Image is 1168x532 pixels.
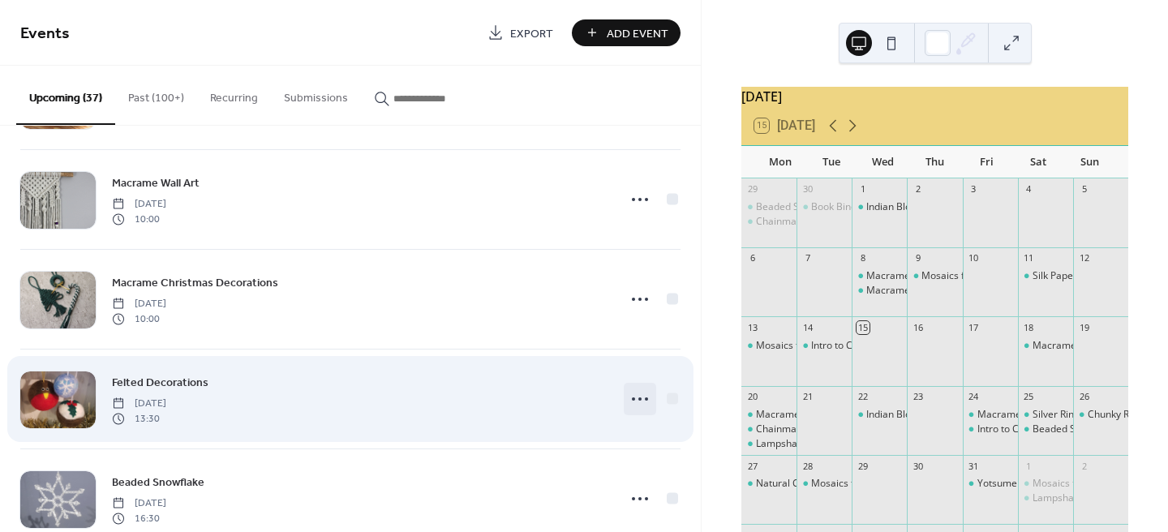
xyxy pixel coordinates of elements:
div: 11 [1023,252,1035,264]
div: Tue [806,146,858,178]
button: Upcoming (37) [16,66,115,125]
div: 31 [968,460,980,472]
div: [DATE] [741,87,1128,106]
div: 12 [1078,252,1090,264]
button: Add Event [572,19,681,46]
span: Macrame Christmas Decorations [112,275,278,292]
div: Silk Paper Making [1018,269,1073,283]
span: [DATE] [112,496,166,511]
div: 9 [912,252,924,264]
div: 18 [1023,321,1035,333]
div: Macrame Pumpkin [963,408,1018,422]
div: Mosaics for Beginners [921,269,1023,283]
div: 8 [857,252,869,264]
div: 4 [1023,183,1035,195]
div: Sat [1012,146,1064,178]
div: Lampshade Making [756,437,844,451]
div: Fri [960,146,1012,178]
div: Wed [857,146,909,178]
span: Macrame Wall Art [112,175,200,192]
div: Intro to Candle Making [963,423,1018,436]
a: Beaded Snowflake [112,473,204,491]
div: Macrame Plant Hanger [741,408,797,422]
div: Yotsume Toji - Japanese Stab Binding [977,477,1144,491]
div: Beaded Snowflake [756,200,839,214]
div: 1 [857,183,869,195]
button: Submissions [271,66,361,123]
div: Macrame Bracelet [1033,339,1117,353]
div: 17 [968,321,980,333]
div: 1 [1023,460,1035,472]
span: [DATE] [112,297,166,311]
div: Chainmaille - Helmweave [741,215,797,229]
a: Macrame Wall Art [112,174,200,192]
div: 15 [857,321,869,333]
div: Intro to Candle Making [797,339,852,353]
div: Macrame Bracelet [1018,339,1073,353]
span: [DATE] [112,397,166,411]
div: 2 [912,183,924,195]
div: Mosaics for Beginners [811,477,912,491]
div: 5 [1078,183,1090,195]
div: 14 [801,321,814,333]
div: Intro to Candle Making [977,423,1080,436]
div: Indian Block Printing [852,408,907,422]
div: 27 [746,460,758,472]
div: Indian Block Printing [852,200,907,214]
span: Add Event [607,25,668,42]
div: 19 [1078,321,1090,333]
div: Lampshade Making [1018,491,1073,505]
div: Chunky Rope Necklace [1073,408,1128,422]
div: Chainmaille - Helmweave [741,423,797,436]
span: Events [20,18,70,49]
div: Beaded Snowflake [741,200,797,214]
div: Macrame Plant Hanger [756,408,861,422]
div: Silver Ring Making [1018,408,1073,422]
div: Sun [1063,146,1115,178]
div: Yotsume Toji - Japanese Stab Binding [963,477,1018,491]
div: Thu [909,146,961,178]
div: 20 [746,391,758,403]
div: Mosaics for Beginners [1033,477,1134,491]
div: Lampshade Making [1033,491,1121,505]
div: 25 [1023,391,1035,403]
div: Mosaics for Beginners [907,269,962,283]
a: Export [475,19,565,46]
div: Silk Paper Making [1033,269,1113,283]
div: 30 [912,460,924,472]
div: 6 [746,252,758,264]
div: 16 [912,321,924,333]
span: Export [510,25,553,42]
div: Macrame Christmas Decorations [866,284,1016,298]
div: Natural Cold Process Soap Making [741,477,797,491]
div: 23 [912,391,924,403]
div: Chainmaille - Helmweave [756,215,871,229]
div: Indian Block Printing [866,200,958,214]
div: Mosaics for Beginners [797,477,852,491]
div: Chainmaille - Helmweave [756,423,871,436]
div: Indian Block Printing [866,408,958,422]
div: 21 [801,391,814,403]
a: Macrame Christmas Decorations [112,273,278,292]
div: 29 [746,183,758,195]
div: Beaded Snowflake [1018,423,1073,436]
div: Mosaics for Beginners [756,339,857,353]
div: Natural Cold Process Soap Making [756,477,912,491]
div: Lampshade Making [741,437,797,451]
a: Felted Decorations [112,373,208,392]
div: 24 [968,391,980,403]
span: Felted Decorations [112,375,208,392]
div: 26 [1078,391,1090,403]
span: [DATE] [112,197,166,212]
button: Past (100+) [115,66,197,123]
div: Macrame Pumpkin [977,408,1063,422]
div: 13 [746,321,758,333]
span: 10:00 [112,311,166,326]
div: Book Binding - Casebinding [797,200,852,214]
div: 30 [801,183,814,195]
span: 13:30 [112,411,166,426]
div: 3 [968,183,980,195]
span: 10:00 [112,212,166,226]
div: 29 [857,460,869,472]
div: Macrame Christmas Decorations [852,284,907,298]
